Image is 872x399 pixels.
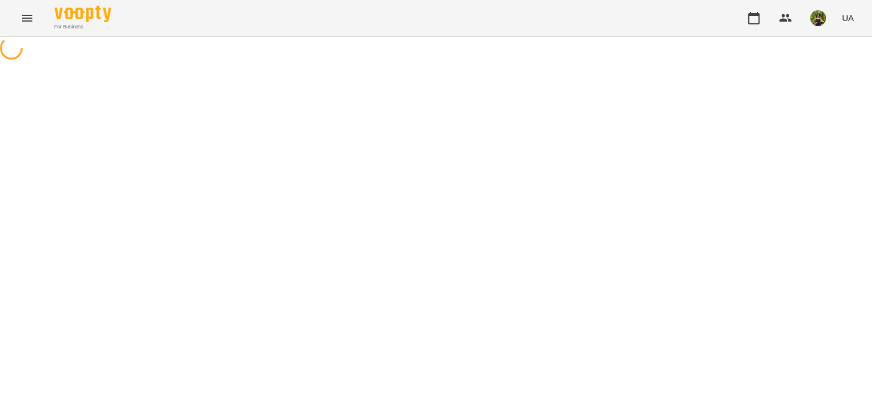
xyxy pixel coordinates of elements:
button: Menu [14,5,41,32]
img: fec4bf7ef3f37228adbfcb2cb62aae31.jpg [810,10,826,26]
button: UA [837,7,858,28]
span: For Business [54,23,111,31]
span: UA [842,12,854,24]
img: Voopty Logo [54,6,111,22]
